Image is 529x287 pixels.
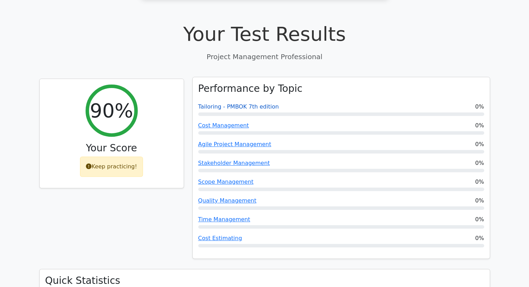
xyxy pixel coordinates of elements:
span: 0% [475,234,484,242]
a: Cost Estimating [198,235,242,241]
span: 0% [475,197,484,205]
span: 0% [475,103,484,111]
a: Time Management [198,216,250,223]
a: Cost Management [198,122,249,129]
span: 0% [475,121,484,130]
span: 0% [475,215,484,224]
a: Quality Management [198,197,257,204]
span: 0% [475,178,484,186]
a: Tailoring - PMBOK 7th edition [198,103,279,110]
a: Scope Management [198,178,254,185]
h1: Your Test Results [39,22,490,46]
h3: Performance by Topic [198,83,303,95]
span: 0% [475,140,484,149]
div: Keep practicing! [80,157,143,177]
a: Agile Project Management [198,141,271,148]
h3: Your Score [45,142,178,154]
h3: Quick Statistics [45,275,484,287]
h2: 90% [90,99,133,122]
a: Stakeholder Management [198,160,270,166]
p: Project Management Professional [39,51,490,62]
span: 0% [475,159,484,167]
